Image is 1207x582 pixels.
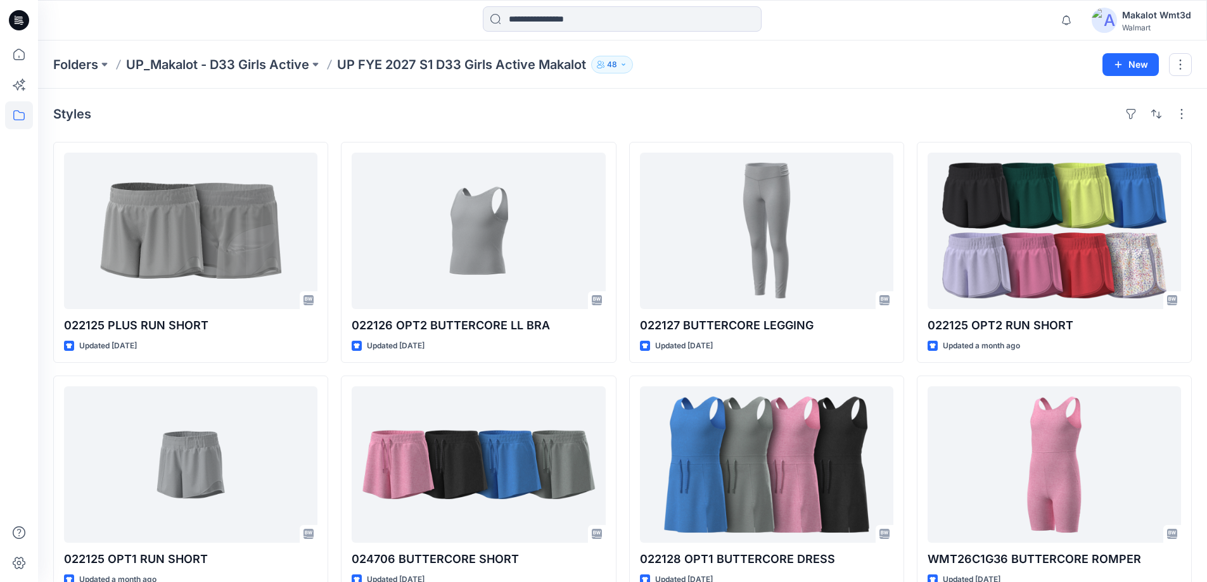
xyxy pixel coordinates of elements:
p: UP FYE 2027 S1 D33 Girls Active Makalot [337,56,586,73]
p: 48 [607,58,617,72]
p: 022125 OPT1 RUN SHORT [64,550,317,568]
button: 48 [591,56,633,73]
a: WMT26C1G36 BUTTERCORE ROMPER [928,386,1181,543]
p: WMT26C1G36 BUTTERCORE ROMPER [928,550,1181,568]
a: Folders [53,56,98,73]
a: 022125 PLUS RUN SHORT [64,153,317,309]
a: 022127 BUTTERCORE LEGGING [640,153,893,309]
p: 024706 BUTTERCORE SHORT [352,550,605,568]
p: Updated [DATE] [79,339,137,353]
p: 022127 BUTTERCORE LEGGING [640,317,893,334]
p: 022126 OPT2 BUTTERCORE LL BRA [352,317,605,334]
a: 022125 OPT1 RUN SHORT [64,386,317,543]
p: 022128 OPT1 BUTTERCORE DRESS [640,550,893,568]
p: 022125 PLUS RUN SHORT [64,317,317,334]
div: Walmart [1122,23,1191,32]
a: UP_Makalot - D33 Girls Active [126,56,309,73]
p: Updated [DATE] [655,339,713,353]
button: New [1102,53,1159,76]
img: avatar [1092,8,1117,33]
a: 022128 OPT1 BUTTERCORE DRESS [640,386,893,543]
div: Makalot Wmt3d [1122,8,1191,23]
a: 024706 BUTTERCORE SHORT [352,386,605,543]
p: Updated a month ago [943,339,1020,353]
p: 022125 OPT2 RUN SHORT [928,317,1181,334]
a: 022126 OPT2 BUTTERCORE LL BRA [352,153,605,309]
a: 022125 OPT2 RUN SHORT [928,153,1181,309]
h4: Styles [53,106,91,122]
p: Updated [DATE] [367,339,425,353]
